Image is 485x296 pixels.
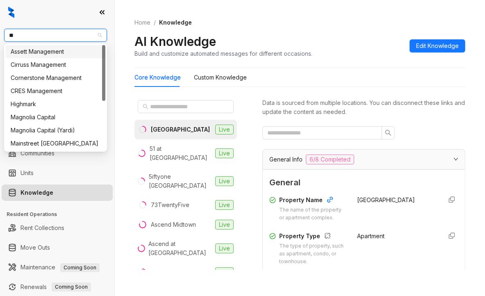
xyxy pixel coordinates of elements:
[150,144,212,162] div: 51 at [GEOGRAPHIC_DATA]
[20,279,91,295] a: RenewalsComing Soon
[6,124,105,137] div: Magnolia Capital (Yardi)
[6,98,105,111] div: Highmark
[2,259,113,276] li: Maintenance
[11,87,100,96] div: CRES Management
[11,100,100,109] div: Highmark
[20,165,34,181] a: Units
[194,73,247,82] div: Custom Knowledge
[11,126,100,135] div: Magnolia Capital (Yardi)
[215,244,234,253] span: Live
[6,111,105,124] div: Magnolia Capital
[151,220,196,229] div: Ascend Midtown
[416,41,459,50] span: Edit Knowledge
[8,7,14,18] img: logo
[6,71,105,84] div: Cornerstone Management
[134,73,181,82] div: Core Knowledge
[279,242,348,266] div: The type of property, such as apartment, condo, or townhouse.
[7,211,114,218] h3: Resident Operations
[2,90,113,107] li: Leasing
[357,232,385,239] span: Apartment
[269,155,303,164] span: General Info
[385,130,392,136] span: search
[2,184,113,201] li: Knowledge
[11,73,100,82] div: Cornerstone Management
[6,58,105,71] div: Cirruss Management
[20,184,53,201] a: Knowledge
[134,49,312,58] div: Build and customize automated messages for different occasions.
[215,267,234,277] span: Live
[134,34,216,49] h2: AI Knowledge
[262,98,465,116] div: Data is sourced from multiple locations. You can disconnect these links and update the content as...
[215,200,234,210] span: Live
[306,155,354,164] span: 6/8 Completed
[2,279,113,295] li: Renewals
[269,176,458,189] span: General
[11,60,100,69] div: Cirruss Management
[279,196,348,206] div: Property Name
[6,84,105,98] div: CRES Management
[20,220,64,236] a: Rent Collections
[151,125,210,134] div: [GEOGRAPHIC_DATA]
[11,113,100,122] div: Magnolia Capital
[52,282,91,291] span: Coming Soon
[133,18,152,27] a: Home
[143,104,148,109] span: search
[6,137,105,150] div: Mainstreet Canada
[148,239,212,257] div: Ascend at [GEOGRAPHIC_DATA]
[151,268,183,277] div: Azure Cove
[20,239,50,256] a: Move Outs
[11,139,100,148] div: Mainstreet [GEOGRAPHIC_DATA]
[357,196,415,203] span: [GEOGRAPHIC_DATA]
[263,150,465,169] div: General Info6/8 Completed
[159,19,192,26] span: Knowledge
[215,125,234,134] span: Live
[279,206,348,222] div: The name of the property or apartment complex.
[453,157,458,162] span: expanded
[215,176,234,186] span: Live
[2,239,113,256] li: Move Outs
[151,200,189,209] div: 73TwentyFive
[2,110,113,126] li: Collections
[149,172,212,190] div: 5iftyone [GEOGRAPHIC_DATA]
[279,232,348,242] div: Property Type
[410,39,465,52] button: Edit Knowledge
[2,145,113,162] li: Communities
[11,47,100,56] div: Assett Management
[60,263,100,272] span: Coming Soon
[215,148,234,158] span: Live
[154,18,156,27] li: /
[2,165,113,181] li: Units
[20,145,55,162] a: Communities
[215,220,234,230] span: Live
[6,45,105,58] div: Assett Management
[2,55,113,71] li: Leads
[2,220,113,236] li: Rent Collections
